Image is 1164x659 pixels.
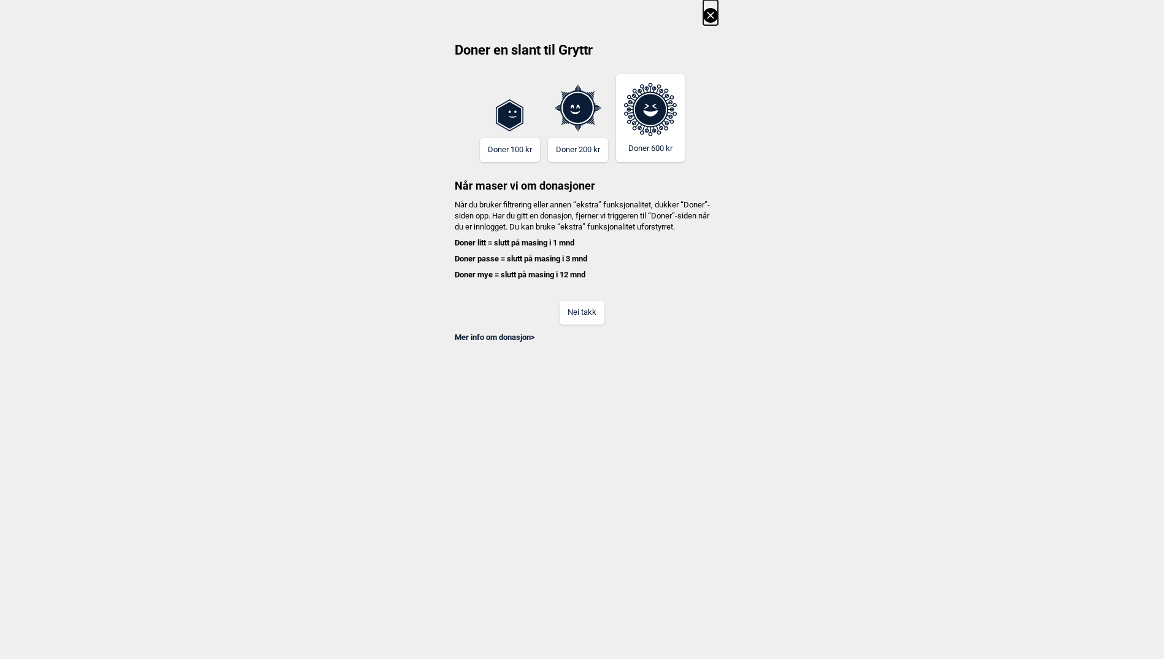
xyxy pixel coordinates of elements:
[455,333,535,342] a: Mer info om donasjon>
[616,74,685,162] button: Doner 600 kr
[480,138,540,162] button: Doner 100 kr
[455,238,574,247] b: Doner litt = slutt på masing i 1 mnd
[447,41,718,68] h2: Doner en slant til Gryttr
[548,138,608,162] button: Doner 200 kr
[455,254,587,263] b: Doner passe = slutt på masing i 3 mnd
[455,270,585,279] b: Doner mye = slutt på masing i 12 mnd
[560,301,604,325] button: Nei takk
[447,162,718,193] h3: Når maser vi om donasjoner
[447,199,718,281] h4: Når du bruker filtrering eller annen “ekstra” funksjonalitet, dukker “Doner”-siden opp. Har du gi...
